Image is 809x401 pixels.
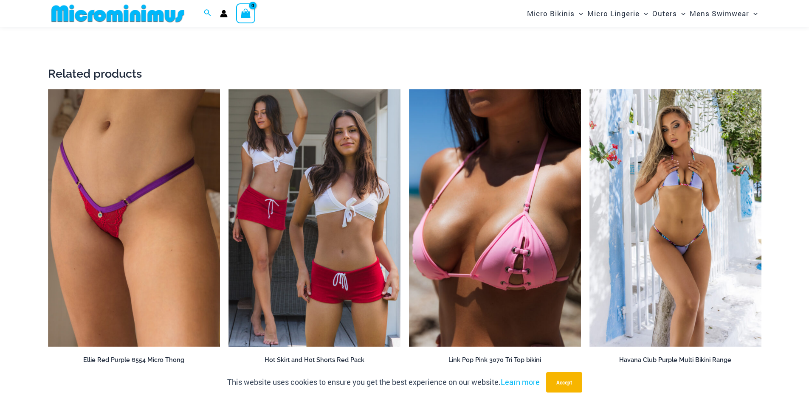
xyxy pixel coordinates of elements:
a: Learn more [501,377,540,387]
img: Havana Club Purple Multi 312 Top 451 Bottom 03 [589,89,761,347]
span: Menu Toggle [677,3,685,24]
img: Link Pop Pink 3070 Top 01 [409,89,581,347]
span: Menu Toggle [575,3,583,24]
h2: Related products [48,66,761,81]
span: Micro Bikinis [527,3,575,24]
a: shorts and skirt pack 1Hot Skirt Red 507 Skirt 10Hot Skirt Red 507 Skirt 10 [228,89,400,347]
a: Havana Club Purple Multi 312 Top 451 Bottom 03Havana Club Purple Multi 312 Top 451 Bottom 01Havan... [589,89,761,347]
a: Mens SwimwearMenu ToggleMenu Toggle [688,3,760,24]
a: Link Pop Pink 3070 Tri Top bikini [409,356,581,367]
a: View Shopping Cart, empty [236,3,256,23]
p: This website uses cookies to ensure you get the best experience on our website. [227,376,540,389]
h2: Ellie Red Purple 6554 Micro Thong [48,356,220,364]
a: OutersMenu ToggleMenu Toggle [650,3,688,24]
a: Search icon link [204,8,211,19]
a: Link Pop Pink 3070 Top 01Link Pop Pink 3070 Top 4855 Bottom 06Link Pop Pink 3070 Top 4855 Bottom 06 [409,89,581,347]
a: Micro BikinisMenu ToggleMenu Toggle [525,3,585,24]
nav: Site Navigation [524,1,761,25]
a: Account icon link [220,10,228,17]
span: Menu Toggle [640,3,648,24]
h2: Link Pop Pink 3070 Tri Top bikini [409,356,581,364]
img: shorts and skirt pack 1 [228,89,400,347]
span: Menu Toggle [749,3,758,24]
a: Havana Club Purple Multi Bikini Range [589,356,761,367]
span: Outers [652,3,677,24]
a: Ellie Red Purple 6554 Micro Thong [48,356,220,367]
button: Accept [546,372,582,393]
a: Micro LingerieMenu ToggleMenu Toggle [585,3,650,24]
h2: Hot Skirt and Hot Shorts Red Pack [228,356,400,364]
a: Hot Skirt and Hot Shorts Red Pack [228,356,400,367]
a: Ellie RedPurple 6554 Micro Thong 04Ellie RedPurple 6554 Micro Thong 05Ellie RedPurple 6554 Micro ... [48,89,220,347]
span: Micro Lingerie [587,3,640,24]
img: Ellie RedPurple 6554 Micro Thong 04 [48,89,220,347]
h2: Havana Club Purple Multi Bikini Range [589,356,761,364]
img: MM SHOP LOGO FLAT [48,4,188,23]
span: Mens Swimwear [690,3,749,24]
